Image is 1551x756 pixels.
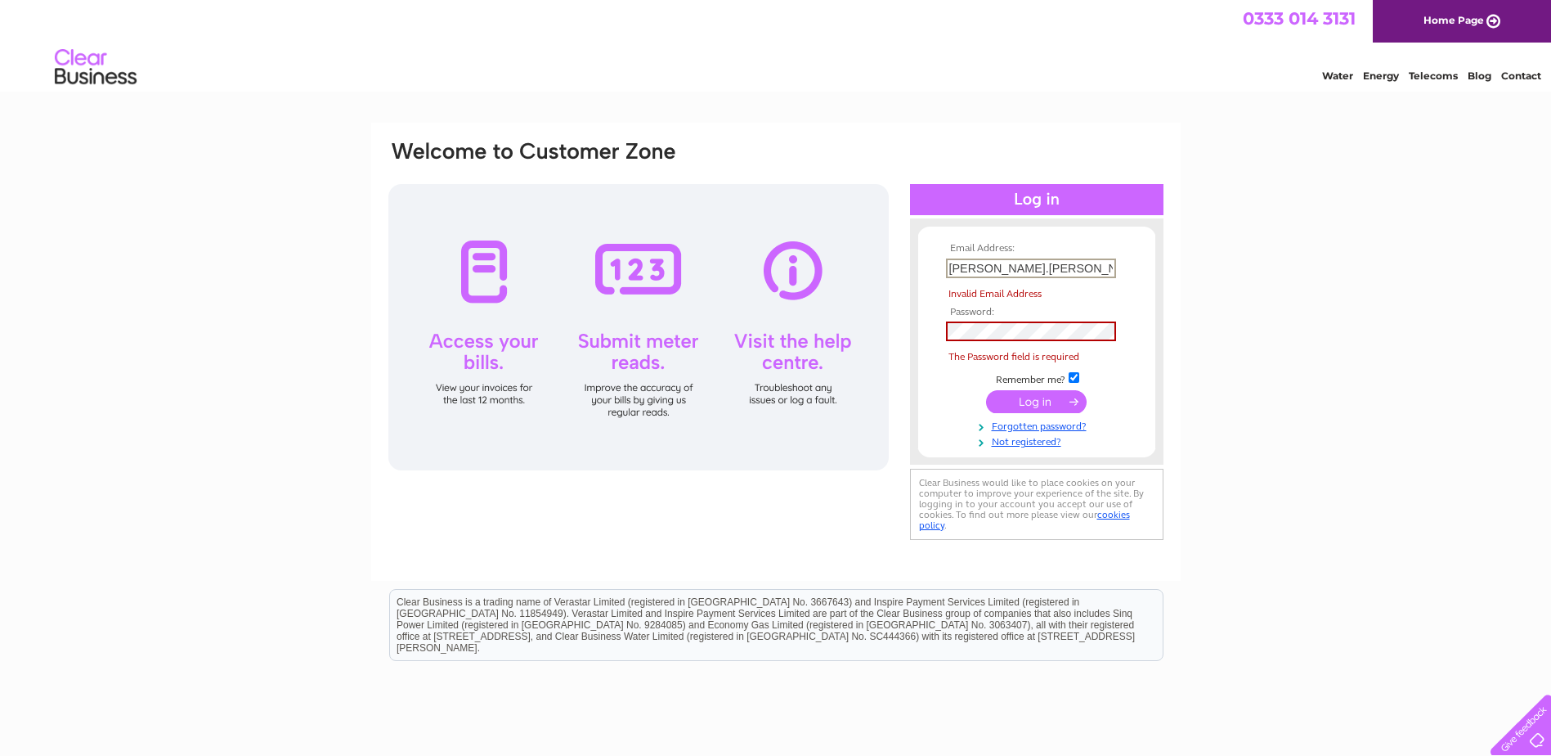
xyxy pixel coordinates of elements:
[1468,70,1491,82] a: Blog
[942,243,1132,254] th: Email Address:
[1243,8,1356,29] a: 0333 014 3131
[910,469,1163,540] div: Clear Business would like to place cookies on your computer to improve your experience of the sit...
[1097,262,1110,275] img: npw-badge-icon-locked.svg
[1322,70,1353,82] a: Water
[390,9,1163,79] div: Clear Business is a trading name of Verastar Limited (registered in [GEOGRAPHIC_DATA] No. 3667643...
[948,288,1042,299] span: Invalid Email Address
[919,509,1130,531] a: cookies policy
[948,351,1079,362] span: The Password field is required
[54,43,137,92] img: logo.png
[942,307,1132,318] th: Password:
[1409,70,1458,82] a: Telecoms
[946,433,1132,448] a: Not registered?
[946,417,1132,433] a: Forgotten password?
[1096,308,1109,322] img: npw-badge-icon-locked.svg
[1363,70,1399,82] a: Energy
[942,370,1132,386] td: Remember me?
[986,390,1087,413] input: Submit
[1501,70,1541,82] a: Contact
